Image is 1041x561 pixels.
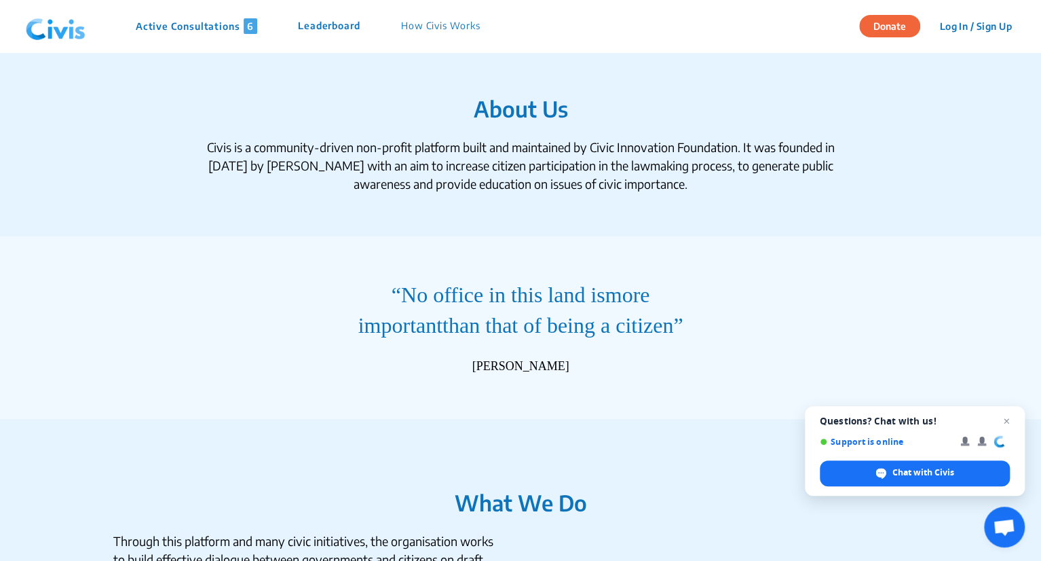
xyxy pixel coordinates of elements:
q: No office in this land is than that of being a citizen [334,280,707,341]
h1: What We Do [113,463,928,515]
div: [PERSON_NAME] [472,357,569,376]
div: Chat with Civis [820,460,1010,486]
span: Questions? Chat with us! [820,416,1010,427]
button: Log In / Sign Up [930,16,1021,37]
div: Open chat [984,507,1025,547]
a: Donate [859,18,930,32]
div: Civis is a community-driven non-profit platform built and maintained by Civic Innovation Foundati... [195,138,846,193]
span: Chat with Civis [892,467,954,479]
p: Leaderboard [298,18,360,34]
p: How Civis Works [401,18,480,34]
img: navlogo.png [20,6,91,47]
span: 6 [244,18,257,34]
button: Donate [859,15,920,37]
p: Active Consultations [136,18,257,34]
span: Close chat [998,413,1015,429]
h1: About Us [113,96,928,122]
span: Support is online [820,437,951,447]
